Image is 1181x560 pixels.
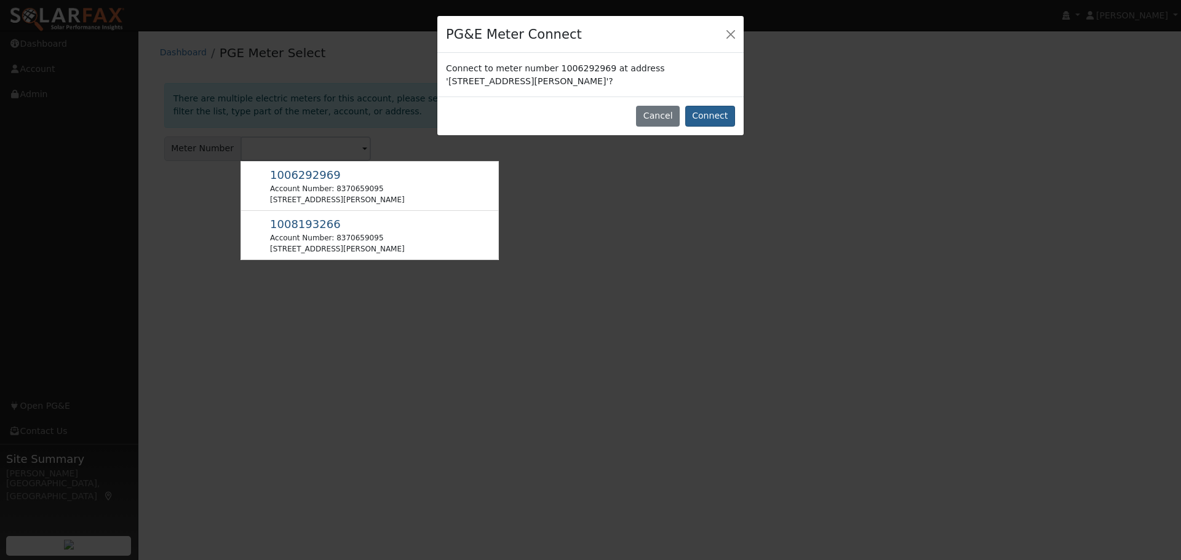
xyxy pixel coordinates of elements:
[270,168,341,181] span: 1006292969
[270,218,341,231] span: 1008193266
[270,171,341,181] span: Usage Point: 6604990300
[270,232,405,243] div: Account Number: 8370659095
[270,220,341,230] span: Usage Point: 3806789220
[685,106,735,127] button: Connect
[270,194,405,205] div: [STREET_ADDRESS][PERSON_NAME]
[636,106,680,127] button: Cancel
[722,25,739,42] button: Close
[446,25,582,44] h4: PG&E Meter Connect
[270,183,405,194] div: Account Number: 8370659095
[270,243,405,254] div: [STREET_ADDRESS][PERSON_NAME]
[437,53,744,96] div: Connect to meter number 1006292969 at address '[STREET_ADDRESS][PERSON_NAME]'?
